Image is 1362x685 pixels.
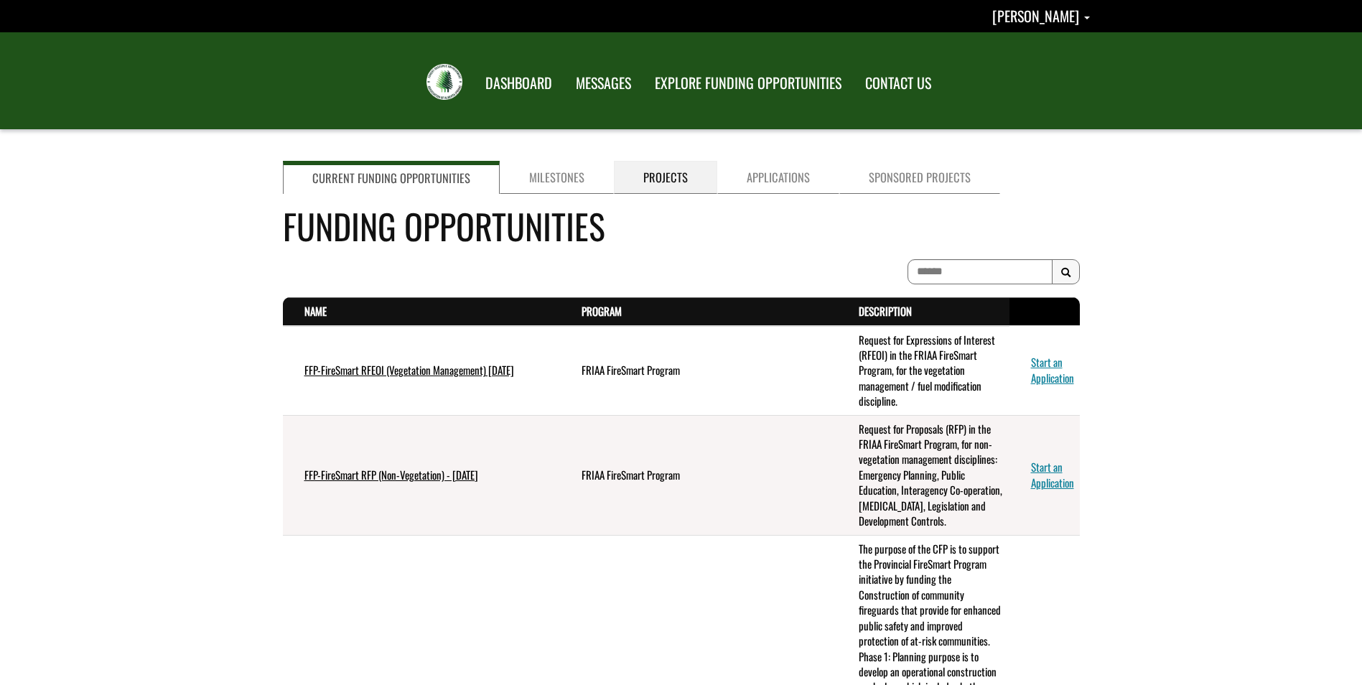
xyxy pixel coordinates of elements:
img: FRIAA Submissions Portal [426,64,462,100]
a: Milestones [500,161,614,194]
a: Program [582,303,622,319]
a: FFP-FireSmart RFEOI (Vegetation Management) [DATE] [304,362,514,378]
a: Start an Application [1031,354,1074,385]
a: MESSAGES [565,65,642,101]
a: FFP-FireSmart RFP (Non-Vegetation) - [DATE] [304,467,478,483]
a: Name [304,303,327,319]
a: DASHBOARD [475,65,563,101]
td: FFP-FireSmart RFP (Non-Vegetation) - July 2025 [283,415,560,535]
td: FFP-FireSmart RFEOI (Vegetation Management) July 2025 [283,326,560,416]
span: [PERSON_NAME] [992,5,1079,27]
td: FRIAA FireSmart Program [560,326,837,416]
a: Applications [717,161,839,194]
a: Projects [614,161,717,194]
td: Request for Expressions of Interest (RFEOI) in the FRIAA FireSmart Program, for the vegetation ma... [837,326,1009,416]
a: Description [859,303,912,319]
a: Current Funding Opportunities [283,161,500,194]
a: EXPLORE FUNDING OPPORTUNITIES [644,65,852,101]
nav: Main Navigation [472,61,942,101]
a: Start an Application [1031,459,1074,490]
a: Sponsored Projects [839,161,1000,194]
a: CONTACT US [854,65,942,101]
a: Abbie Gottert [992,5,1090,27]
td: Request for Proposals (RFP) in the FRIAA FireSmart Program, for non-vegetation management discipl... [837,415,1009,535]
h4: Funding Opportunities [283,200,1080,251]
td: FRIAA FireSmart Program [560,415,837,535]
button: Search Results [1052,259,1080,285]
